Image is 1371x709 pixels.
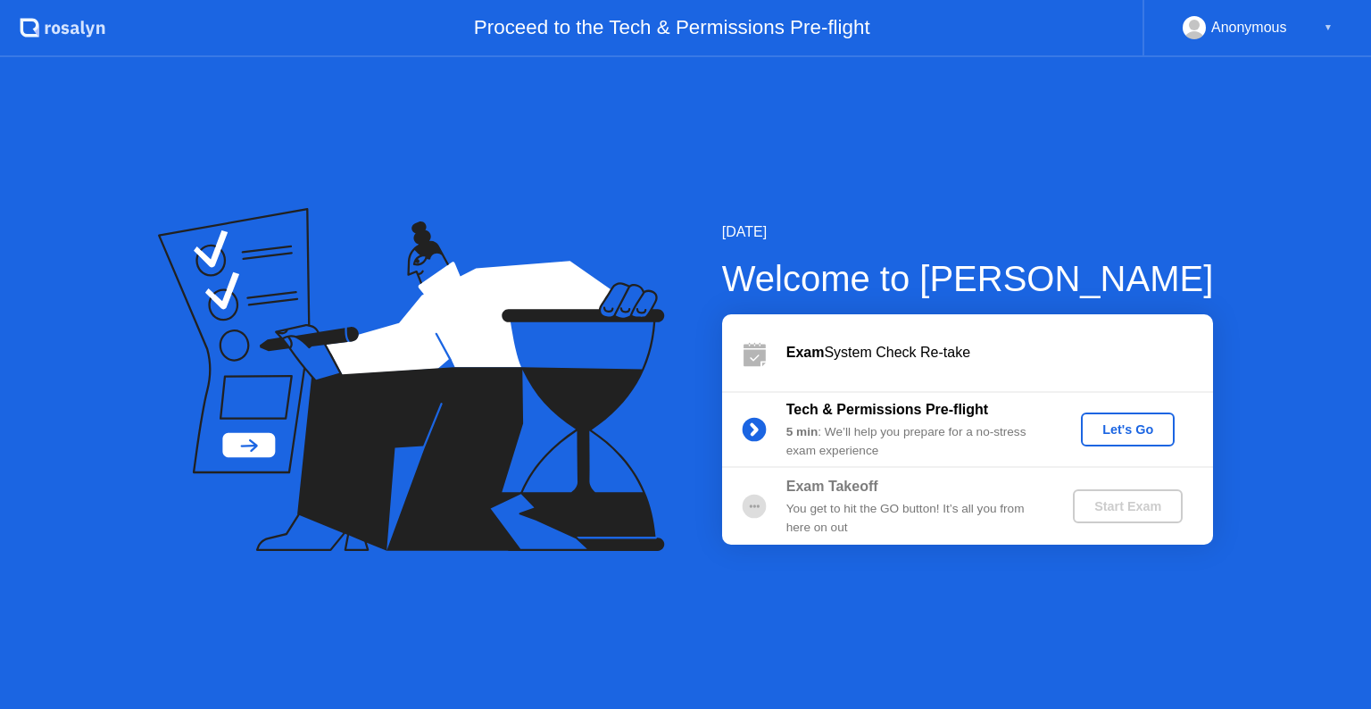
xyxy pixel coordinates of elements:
button: Start Exam [1073,489,1183,523]
b: Exam Takeoff [786,479,878,494]
button: Let's Go [1081,413,1175,446]
div: System Check Re-take [786,342,1213,363]
b: 5 min [786,425,818,438]
div: [DATE] [722,221,1214,243]
div: : We’ll help you prepare for a no-stress exam experience [786,423,1043,460]
div: ▼ [1324,16,1333,39]
b: Tech & Permissions Pre-flight [786,402,988,417]
div: Welcome to [PERSON_NAME] [722,252,1214,305]
div: Let's Go [1088,422,1167,437]
div: You get to hit the GO button! It’s all you from here on out [786,500,1043,537]
div: Start Exam [1080,499,1176,513]
b: Exam [786,345,825,360]
div: Anonymous [1211,16,1287,39]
